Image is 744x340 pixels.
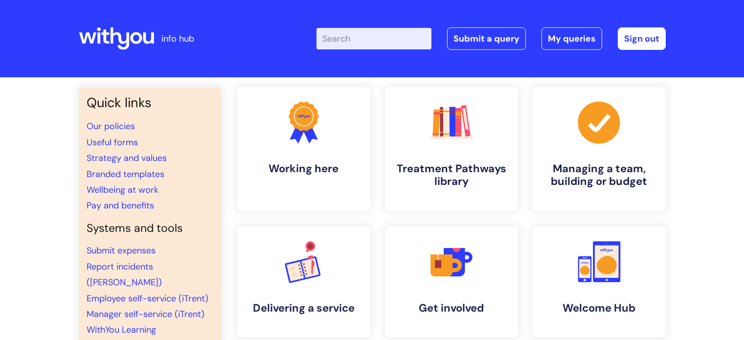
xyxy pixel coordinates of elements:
a: Pay and benefits [87,200,154,211]
a: Branded templates [87,168,164,180]
h4: Get involved [393,302,510,315]
a: WithYou Learning [87,324,156,336]
a: Sign out [618,27,666,50]
a: Useful forms [87,136,138,148]
p: info hub [161,31,194,46]
h4: Welcome Hub [541,302,658,315]
a: Managing a team, building or budget [533,87,666,211]
h4: Working here [245,162,362,175]
a: Manager self-service (iTrent) [87,308,204,320]
h4: Treatment Pathways library [393,162,510,188]
h3: Quick links [87,95,214,111]
a: Submit a query [447,27,526,50]
h4: Delivering a service [245,302,362,315]
a: Submit expenses [87,245,156,256]
a: Treatment Pathways library [385,87,518,211]
a: Our policies [87,120,135,132]
a: Employee self-service (iTrent) [87,293,208,304]
a: Get involved [385,227,518,337]
h4: Systems and tools [87,222,214,235]
a: Working here [237,87,370,211]
a: Report incidents ([PERSON_NAME]) [87,261,162,288]
input: Search [316,28,431,49]
a: Welcome Hub [533,227,666,337]
a: Wellbeing at work [87,184,158,196]
h4: Managing a team, building or budget [541,162,658,188]
div: | - [316,27,666,50]
a: Delivering a service [237,227,370,337]
a: Strategy and values [87,152,167,164]
a: My queries [541,27,602,50]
